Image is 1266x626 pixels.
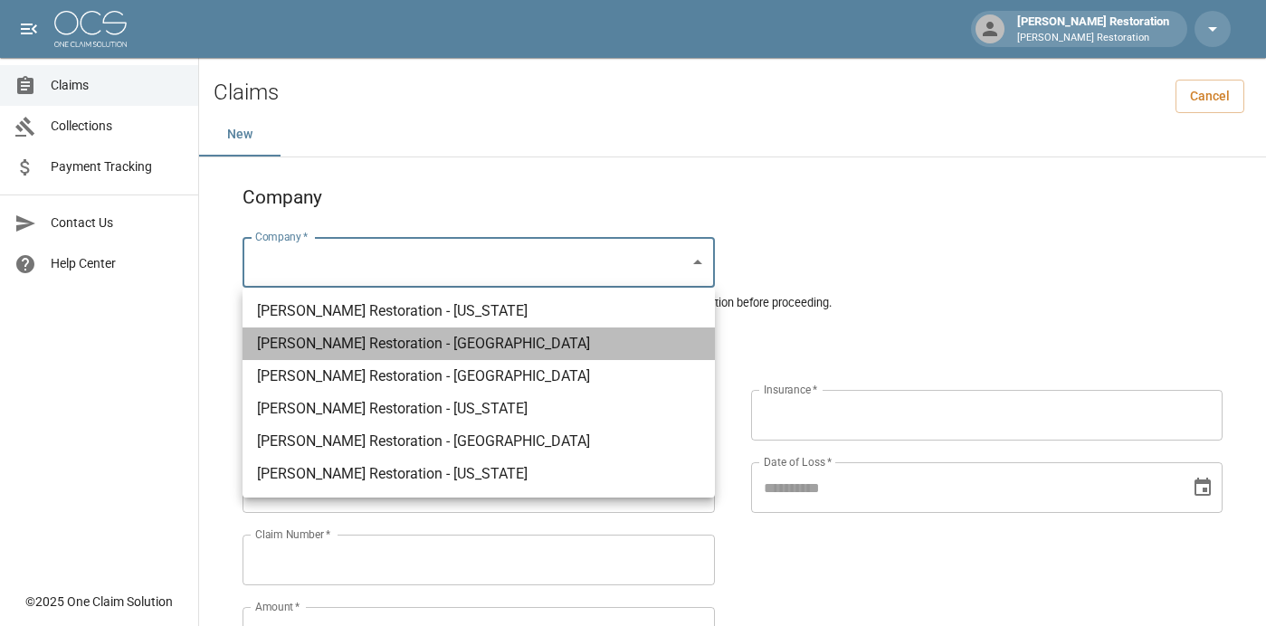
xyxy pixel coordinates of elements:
[243,295,715,327] li: [PERSON_NAME] Restoration - [US_STATE]
[243,327,715,360] li: [PERSON_NAME] Restoration - [GEOGRAPHIC_DATA]
[243,393,715,425] li: [PERSON_NAME] Restoration - [US_STATE]
[243,360,715,393] li: [PERSON_NAME] Restoration - [GEOGRAPHIC_DATA]
[243,458,715,490] li: [PERSON_NAME] Restoration - [US_STATE]
[243,425,715,458] li: [PERSON_NAME] Restoration - [GEOGRAPHIC_DATA]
